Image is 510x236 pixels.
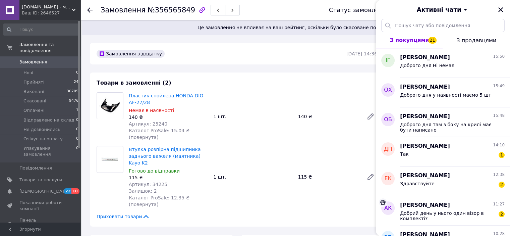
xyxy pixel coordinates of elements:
[456,37,496,44] span: З продавцями
[22,10,80,16] div: Ваш ID: 2646527
[493,83,505,89] span: 15:49
[295,172,361,182] div: 115 ₴
[400,151,409,157] span: Так
[76,136,78,142] span: 0
[384,86,392,94] span: ОХ
[19,165,52,171] span: Повідомлення
[129,168,180,174] span: Готово до відправки
[346,51,377,56] time: [DATE] 14:36
[90,24,502,31] span: Це замовлення не впливає на ваш рейтинг, оскільки було скасоване покупцем
[390,37,429,43] span: З покупцями
[395,5,491,14] button: Активні чати
[97,93,123,119] img: Пластик спойлера HONDA DIO AF-27/28
[129,174,208,181] div: 115 ₴
[129,108,174,113] span: Немає в наявності
[493,113,505,119] span: 15:48
[416,5,461,14] span: Активні чати
[19,200,62,212] span: Показники роботи компанії
[364,170,377,184] a: Редагувати
[19,59,47,65] span: Замовлення
[129,147,201,166] a: Втулка розпірна підшипника заднього важеля (маятника) Kayo K2
[400,113,450,121] span: [PERSON_NAME]
[23,70,33,76] span: Нові
[76,145,78,157] span: 0
[376,32,443,48] button: З покупцями21
[71,188,79,194] span: 10
[400,201,450,209] span: [PERSON_NAME]
[400,92,491,98] span: Доброго дня у наявності маємо 5 шт
[381,19,505,32] input: Пошук чату або повідомлення
[23,89,44,95] span: Виконані
[101,6,146,14] span: Замовлення
[376,167,510,196] button: ек[PERSON_NAME]12:38Здравствуйте2
[376,107,510,137] button: ОБ[PERSON_NAME]15:48Доброго дня там з боку на крилі має бути написано
[76,107,78,113] span: 1
[376,137,510,167] button: ДП[PERSON_NAME]14:10Так1
[67,89,78,95] span: 30705
[400,83,450,91] span: [PERSON_NAME]
[329,7,391,13] div: Статус замовлення
[129,128,189,140] span: Каталог ProSale: 15.04 ₴ (повернута)
[129,188,157,194] span: Залишок: 2
[443,32,510,48] button: З продавцями
[400,122,495,133] span: Доброго дня там з боку на крилі має бути написано
[97,80,171,86] span: Товари в замовленні (2)
[400,54,450,61] span: [PERSON_NAME]
[76,70,78,76] span: 0
[376,196,510,226] button: АК[PERSON_NAME]11:27Добрий день у нього один візор в комплекті?2
[23,79,44,85] span: Прийняті
[76,127,78,133] span: 0
[384,175,391,183] span: ек
[211,112,295,121] div: 1 шт.
[295,112,361,121] div: 140 ₴
[400,181,435,186] span: Здравствуйте
[384,145,392,153] span: ДП
[493,172,505,178] span: 12:38
[129,93,203,105] a: Пластик спойлера HONDA DIO AF-27/28
[87,7,93,13] div: Повернутися назад
[23,136,63,142] span: Очікує на оплату
[400,142,450,150] span: [PERSON_NAME]
[493,142,505,148] span: 14:10
[148,6,195,14] span: №356565849
[384,204,392,212] span: АК
[129,195,189,207] span: Каталог ProSale: 12.35 ₴ (повернута)
[129,114,208,121] div: 140 ₴
[3,23,79,36] input: Пошук
[23,145,76,157] span: Упакування замовлення
[97,50,165,58] div: Замовлення з додатку
[23,107,45,113] span: Оплачені
[64,188,71,194] span: 22
[19,177,62,183] span: Товари та послуги
[400,172,450,180] span: [PERSON_NAME]
[22,4,72,10] span: JAPANMOTO.COM.UA - мотозапчасти & мотоцикли
[400,210,495,221] span: Добрий день у нього один візор в комплекті?
[400,63,454,68] span: Доброго дня Ні немає
[376,48,510,78] button: ІГ[PERSON_NAME]15:50Доброго дня Ні немає
[499,182,505,188] span: 2
[19,188,69,194] span: [DEMOGRAPHIC_DATA]
[493,54,505,59] span: 15:50
[499,152,505,158] span: 1
[493,201,505,207] span: 11:27
[376,78,510,107] button: ОХ[PERSON_NAME]15:49Доброго дня у наявності маємо 5 шт
[19,42,80,54] span: Замовлення та повідомлення
[499,211,505,217] span: 2
[69,98,78,104] span: 9476
[23,98,46,104] span: Скасовані
[129,182,167,187] span: Артикул: 34225
[211,172,295,182] div: 1 шт.
[497,6,505,14] button: Закрити
[23,127,60,133] span: Не дозвонились
[129,121,167,127] span: Артикул: 25240
[364,110,377,123] a: Редагувати
[384,116,392,124] span: ОБ
[19,217,62,229] span: Панель управління
[97,213,150,220] span: Приховати товари
[386,57,390,64] span: ІГ
[97,146,123,173] img: Втулка розпірна підшипника заднього важеля (маятника) Kayo K2
[76,117,78,123] span: 0
[428,37,437,44] span: 21
[74,79,78,85] span: 24
[23,117,74,123] span: Відправлено на склад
